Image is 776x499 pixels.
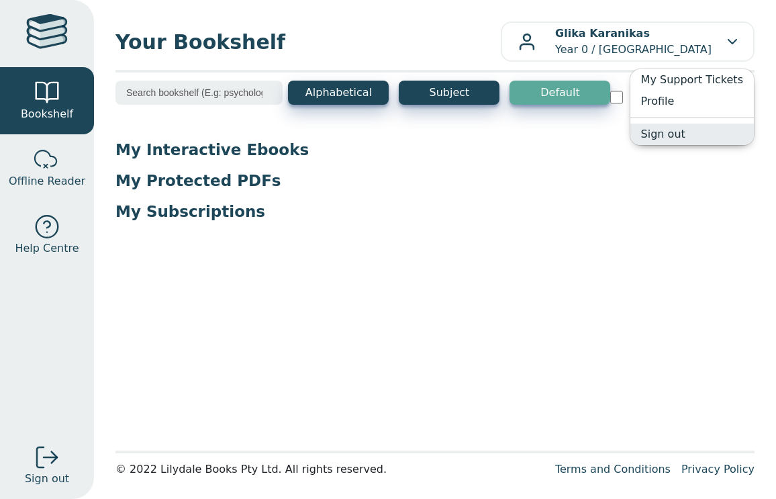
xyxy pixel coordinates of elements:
[555,27,650,40] b: Glika Karanikas
[501,21,755,62] button: Glika KaranikasYear 0 / [GEOGRAPHIC_DATA]
[115,461,544,478] div: © 2022 Lilydale Books Pty Ltd. All rights reserved.
[630,91,754,112] a: Profile
[630,69,754,91] a: My Support Tickets
[115,27,501,57] span: Your Bookshelf
[288,81,389,105] button: Alphabetical
[399,81,499,105] button: Subject
[21,106,73,122] span: Bookshelf
[630,124,754,145] a: Sign out
[25,471,69,487] span: Sign out
[115,140,755,160] p: My Interactive Ebooks
[510,81,610,105] button: Default
[630,69,755,146] ul: Glika KaranikasYear 0 / [GEOGRAPHIC_DATA]
[681,463,755,475] a: Privacy Policy
[15,240,79,257] span: Help Centre
[555,463,671,475] a: Terms and Conditions
[555,26,712,58] p: Year 0 / [GEOGRAPHIC_DATA]
[115,201,755,222] p: My Subscriptions
[115,81,283,105] input: Search bookshelf (E.g: psychology)
[9,173,85,189] span: Offline Reader
[115,171,755,191] p: My Protected PDFs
